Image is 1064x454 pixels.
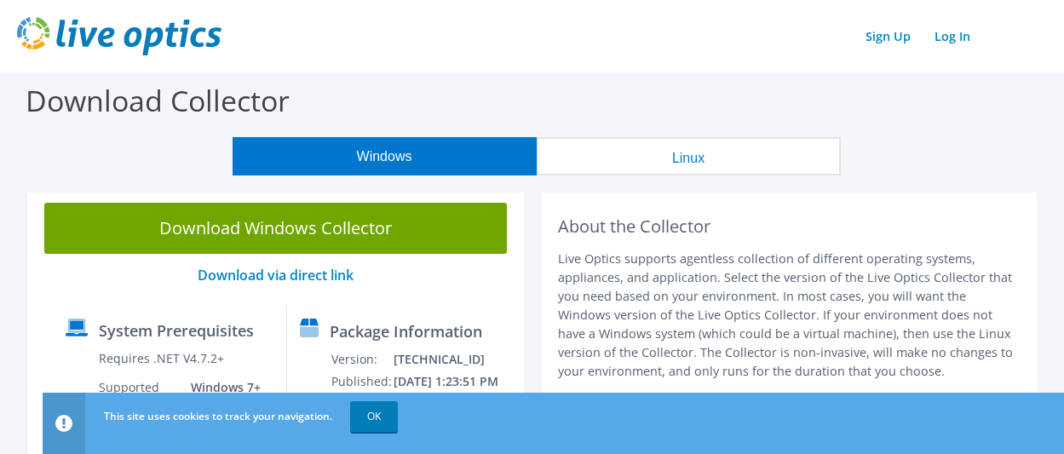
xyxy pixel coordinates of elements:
a: Download Windows Collector [44,203,507,254]
label: Requires .NET V4.7.2+ [99,350,224,367]
button: Linux [537,137,841,175]
a: Log In [926,24,979,49]
td: [TECHNICAL_ID] [393,348,516,371]
span: This site uses cookies to track your navigation. [104,409,332,423]
td: Published: [331,371,393,413]
label: System Prerequisites [99,322,254,339]
label: Download Collector [26,81,290,120]
button: Windows [233,137,537,175]
td: Windows 7+ Windows 2008R2+ [178,376,273,440]
td: Version: [331,348,393,371]
a: OK [350,401,398,432]
a: Download via direct link [198,266,354,284]
td: [DATE] 1:23:51 PM (+00:00) [393,371,516,413]
img: live_optics_svg.svg [17,17,221,55]
p: Live Optics supports agentless collection of different operating systems, appliances, and applica... [558,250,1021,381]
h2: About the Collector [558,216,1021,237]
label: Package Information [330,323,482,340]
td: Supported OS: [98,376,178,440]
a: Sign Up [857,24,919,49]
